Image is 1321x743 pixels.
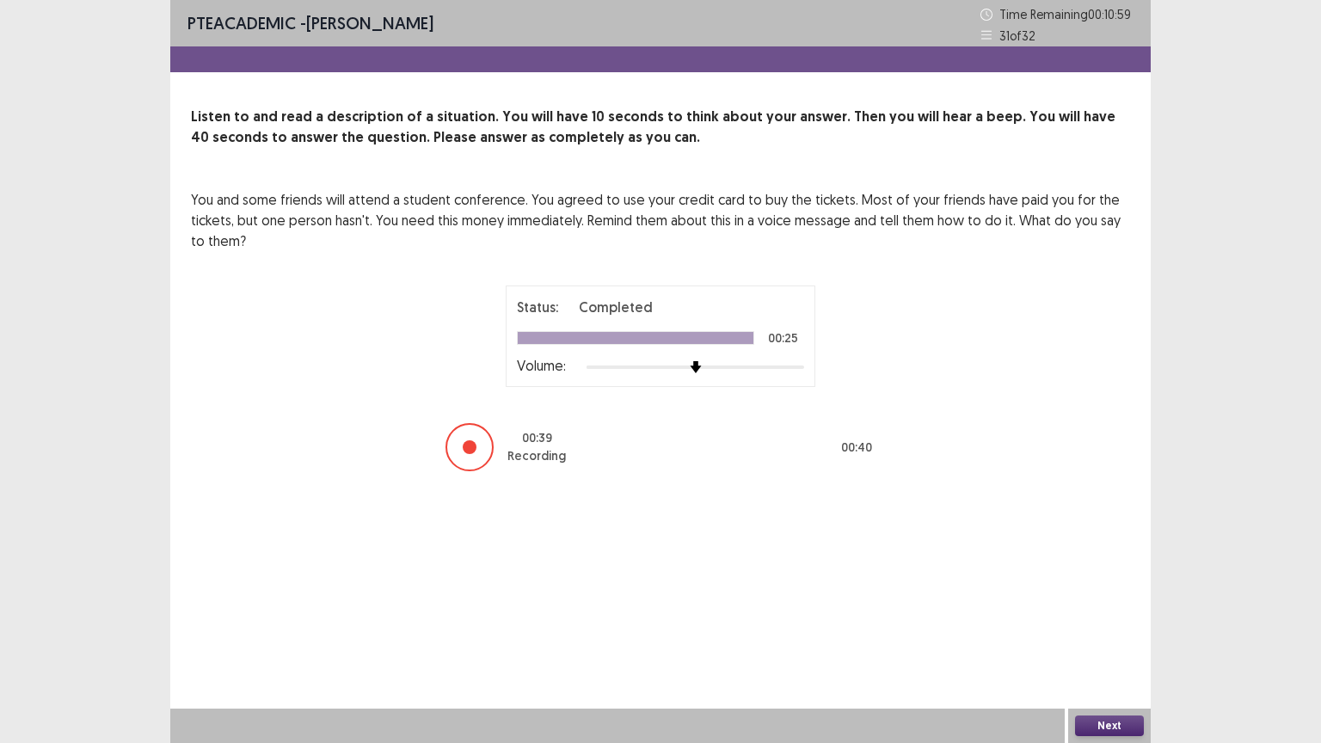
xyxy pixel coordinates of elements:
span: PTE academic [187,12,296,34]
button: Next [1075,715,1144,736]
p: 31 of 32 [999,27,1035,45]
img: arrow-thumb [690,361,702,373]
p: 00 : 40 [841,439,872,457]
p: Time Remaining 00 : 10 : 59 [999,5,1134,23]
p: Volume: [517,355,566,376]
p: Recording [507,447,566,465]
p: 00:25 [768,332,798,344]
p: You and some friends will attend a student conference. You agreed to use your credit card to buy ... [191,189,1130,251]
p: Completed [579,297,653,317]
p: Status: [517,297,558,317]
p: Listen to and read a description of a situation. You will have 10 seconds to think about your ans... [191,107,1130,148]
p: - [PERSON_NAME] [187,10,433,36]
p: 00 : 39 [522,429,552,447]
